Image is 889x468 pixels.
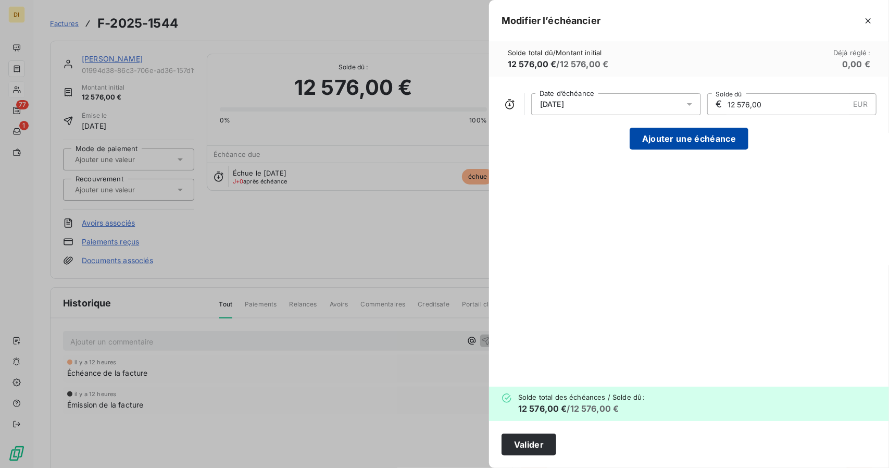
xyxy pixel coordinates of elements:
button: Valider [502,434,556,455]
span: 12 576,00 € [508,59,557,69]
span: Déjà réglé : [833,48,870,57]
span: Solde total dû / Montant initial [508,48,608,57]
h6: / 12 576,00 € [518,402,645,415]
h6: / 12 576,00 € [508,58,608,70]
h6: 0,00 € [842,58,870,70]
button: Ajouter une échéance [630,128,748,150]
span: Solde total des échéances / Solde dû : [518,393,645,401]
span: [DATE] [540,100,564,108]
h5: Modifier l’échéancier [502,14,600,28]
iframe: Intercom live chat [854,433,879,458]
span: 12 576,00 € [518,403,567,414]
